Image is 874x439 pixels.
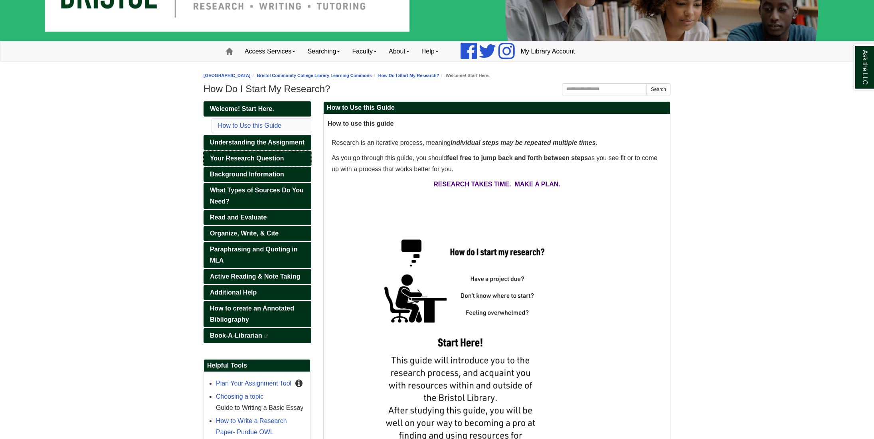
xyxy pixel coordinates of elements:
[204,101,311,117] a: Welcome! Start Here.
[257,73,372,78] a: Bristol Community College Library Learning Commons
[204,360,310,372] h2: Helpful Tools
[210,105,274,112] span: Welcome! Start Here.
[332,139,597,146] span: Research is an iterative process, meaning .
[451,139,596,146] strong: individual steps may be repeated multiple times
[515,42,581,61] a: My Library Account
[204,83,670,95] h1: How Do I Start My Research?
[216,402,306,413] div: Guide to Writing a Basic Essay
[204,151,311,166] a: Your Research Question
[383,42,415,61] a: About
[210,305,294,323] span: How to create an Annotated Bibliography
[439,72,490,79] li: Welcome! Start Here.
[210,171,284,178] span: Background Information
[264,334,269,338] i: This link opens in a new window
[378,73,439,78] a: How Do I Start My Research?
[204,72,670,79] nav: breadcrumb
[210,139,305,146] span: Understanding the Assignment
[210,246,298,264] span: Paraphrasing and Quoting in MLA
[204,73,251,78] a: [GEOGRAPHIC_DATA]
[204,135,311,150] a: Understanding the Assignment
[324,102,670,114] h2: How to Use this Guide
[216,417,287,435] a: How to Write a Research Paper- Purdue OWL
[204,242,311,268] a: Paraphrasing and Quoting in MLA
[239,42,301,61] a: Access Services
[204,285,311,300] a: Additional Help
[210,187,304,205] span: What Types of Sources Do You Need?
[216,380,291,387] a: Plan Your Assignment Tool
[204,183,311,209] a: What Types of Sources Do You Need?
[210,332,262,339] span: Book-A-Librarian
[210,273,300,280] span: Active Reading & Note Taking
[204,328,311,343] a: Book-A-Librarian
[204,226,311,241] a: Organize, Write, & Cite
[218,122,281,129] a: How to Use this Guide
[433,181,560,188] span: RESEARCH TAKES TIME. MAKE A PLAN.
[328,120,393,127] span: How to use this guide
[415,42,445,61] a: Help
[204,210,311,225] a: Read and Evaluate
[447,154,588,161] strong: feel free to jump back and forth between steps
[216,393,263,400] a: Choosing a topic
[332,154,657,172] span: As you go through this guide, you should as you see fit or to come up with a process that works b...
[204,167,311,182] a: Background Information
[204,269,311,284] a: Active Reading & Note Taking
[346,42,383,61] a: Faculty
[210,214,267,221] span: Read and Evaluate
[210,289,257,296] span: Additional Help
[210,155,284,162] span: Your Research Question
[301,42,346,61] a: Searching
[210,230,279,237] span: Organize, Write, & Cite
[647,83,670,95] button: Search
[204,301,311,327] a: How to create an Annotated Bibliography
